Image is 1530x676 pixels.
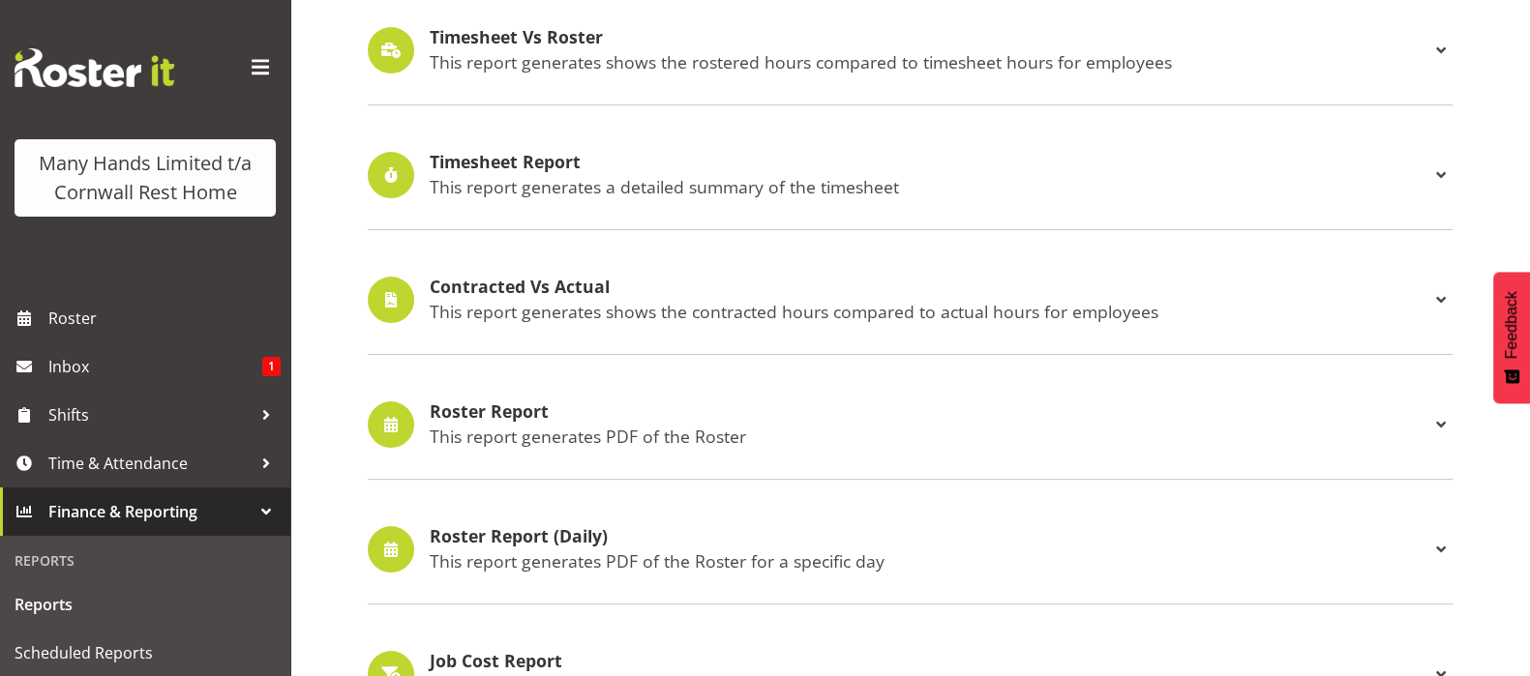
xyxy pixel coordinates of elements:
[430,51,1429,73] p: This report generates shows the rostered hours compared to timesheet hours for employees
[368,152,1453,198] div: Timesheet Report This report generates a detailed summary of the timesheet
[48,400,252,429] span: Shifts
[1503,291,1520,359] span: Feedback
[48,304,281,333] span: Roster
[15,638,276,667] span: Scheduled Reports
[15,590,276,619] span: Reports
[48,352,262,381] span: Inbox
[430,426,1429,447] p: This report generates PDF of the Roster
[5,541,285,580] div: Reports
[430,278,1429,297] h4: Contracted Vs Actual
[430,402,1429,422] h4: Roster Report
[262,357,281,376] span: 1
[430,301,1429,322] p: This report generates shows the contracted hours compared to actual hours for employees
[34,149,256,207] div: Many Hands Limited t/a Cornwall Rest Home
[368,401,1453,448] div: Roster Report This report generates PDF of the Roster
[430,652,1429,671] h4: Job Cost Report
[368,277,1453,323] div: Contracted Vs Actual This report generates shows the contracted hours compared to actual hours fo...
[368,27,1453,73] div: Timesheet Vs Roster This report generates shows the rostered hours compared to timesheet hours fo...
[430,550,1429,572] p: This report generates PDF of the Roster for a specific day
[430,28,1429,47] h4: Timesheet Vs Roster
[430,527,1429,546] h4: Roster Report (Daily)
[15,48,174,87] img: Rosterit website logo
[430,153,1429,172] h4: Timesheet Report
[1493,272,1530,403] button: Feedback - Show survey
[430,176,1429,197] p: This report generates a detailed summary of the timesheet
[5,580,285,629] a: Reports
[48,497,252,526] span: Finance & Reporting
[48,449,252,478] span: Time & Attendance
[368,526,1453,573] div: Roster Report (Daily) This report generates PDF of the Roster for a specific day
